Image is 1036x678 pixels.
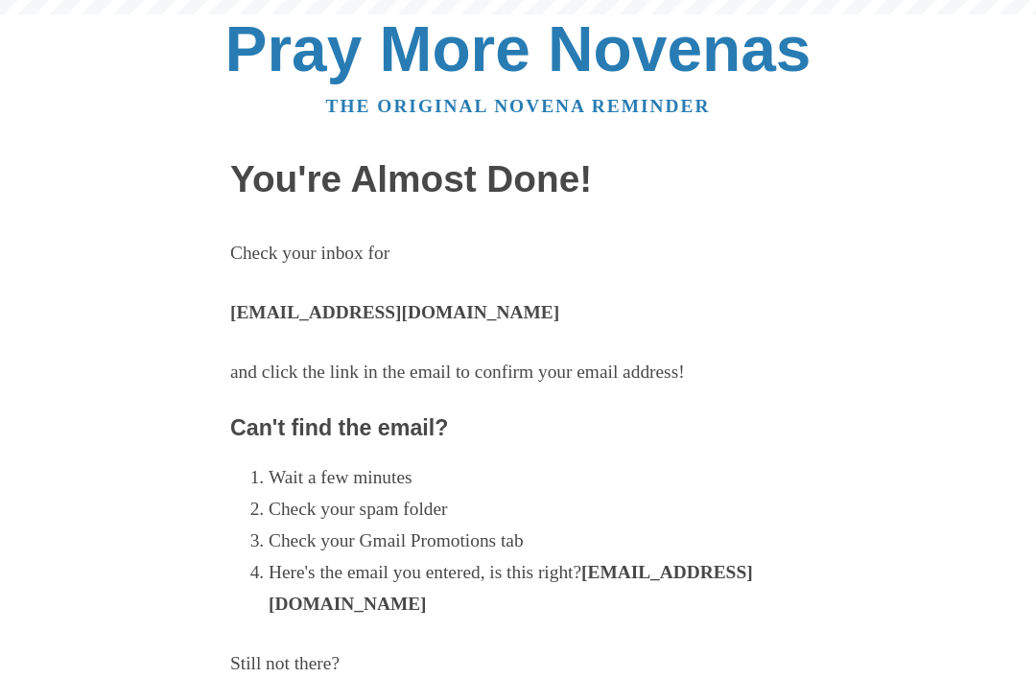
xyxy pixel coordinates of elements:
[230,357,806,388] p: and click the link in the email to confirm your email address!
[326,96,711,116] a: The original novena reminder
[230,416,806,441] h3: Can't find the email?
[230,302,559,322] strong: [EMAIL_ADDRESS][DOMAIN_NAME]
[269,494,806,526] li: Check your spam folder
[230,238,806,269] p: Check your inbox for
[225,13,812,84] a: Pray More Novenas
[230,159,806,200] h1: You're Almost Done!
[269,462,806,494] li: Wait a few minutes
[269,557,806,620] li: Here's the email you entered, is this right?
[269,562,753,614] strong: [EMAIL_ADDRESS][DOMAIN_NAME]
[269,526,806,557] li: Check your Gmail Promotions tab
